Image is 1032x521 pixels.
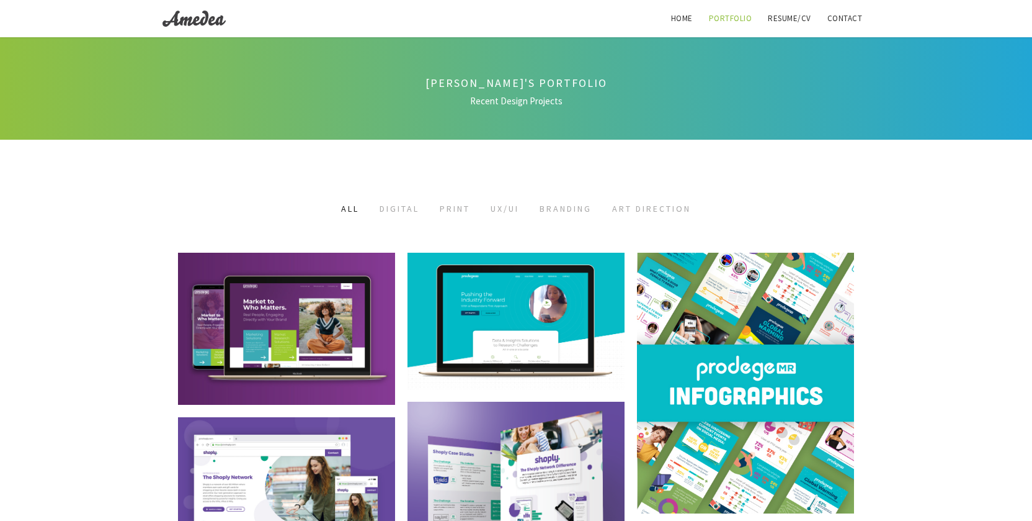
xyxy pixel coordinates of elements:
a: Branding [540,203,592,214]
a: Digital [380,203,419,214]
span: Recent Design Projects [162,94,870,109]
a: Infographics [711,464,781,474]
a: UX/UI [491,203,519,214]
a: Print [440,203,470,214]
a: Web Redesign - UX/UI [233,356,340,365]
h4: [PERSON_NAME]'s Portfolio [162,75,870,91]
a: Prodege, LLC [246,336,327,347]
a: ProdegeMR [482,321,551,332]
a: Web Redesign - UX/UI [463,341,569,350]
a: All [341,203,359,214]
a: ProdegeMR [711,445,780,456]
a: Art Direction [612,203,691,214]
